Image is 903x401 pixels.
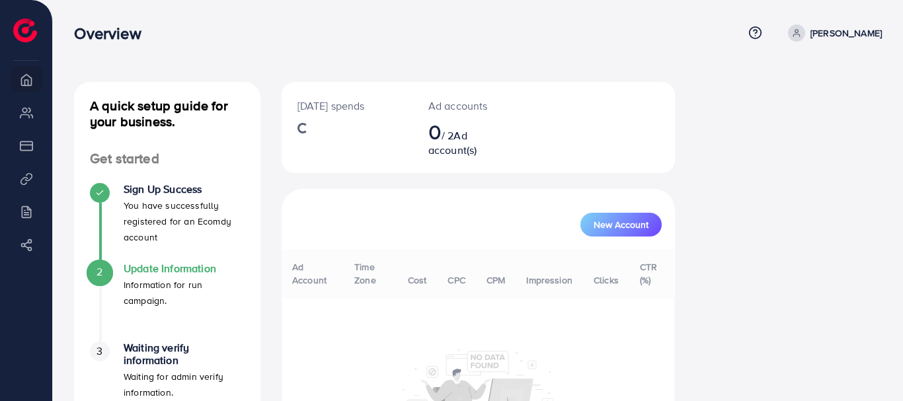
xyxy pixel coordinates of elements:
[428,119,495,157] h2: / 2
[124,369,245,400] p: Waiting for admin verify information.
[124,183,245,196] h4: Sign Up Success
[297,98,397,114] p: [DATE] spends
[428,116,442,147] span: 0
[124,277,245,309] p: Information for run campaign.
[810,25,882,41] p: [PERSON_NAME]
[74,183,260,262] li: Sign Up Success
[97,264,102,279] span: 2
[74,24,151,43] h3: Overview
[13,18,37,42] img: logo
[594,220,648,229] span: New Account
[124,342,245,367] h4: Waiting verify information
[783,24,882,42] a: [PERSON_NAME]
[580,213,662,237] button: New Account
[428,128,477,157] span: Ad account(s)
[74,262,260,342] li: Update Information
[74,151,260,167] h4: Get started
[74,98,260,129] h4: A quick setup guide for your business.
[428,98,495,114] p: Ad accounts
[124,262,245,275] h4: Update Information
[124,198,245,245] p: You have successfully registered for an Ecomdy account
[97,344,102,359] span: 3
